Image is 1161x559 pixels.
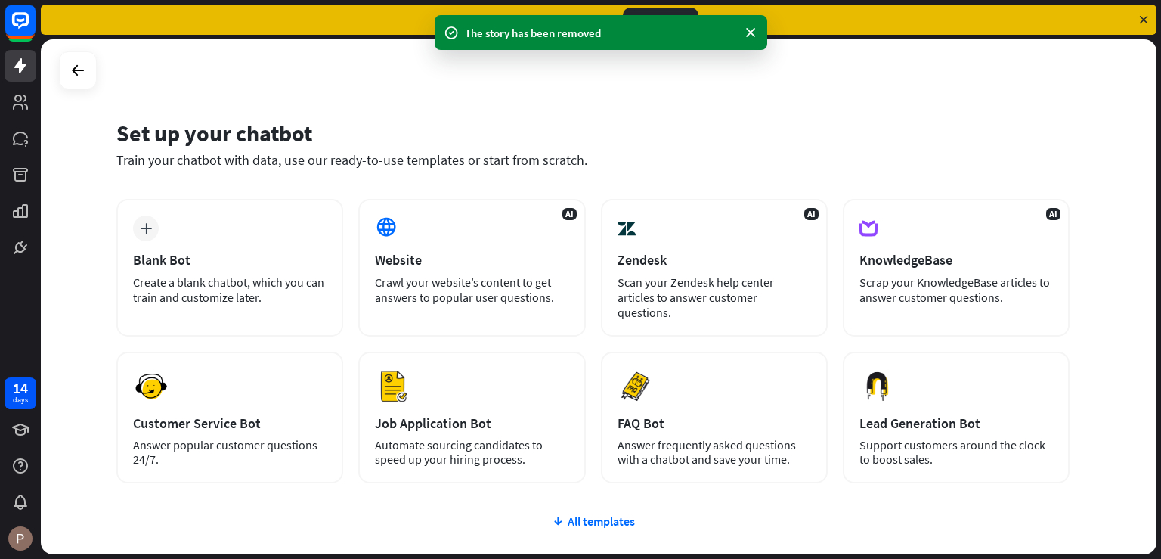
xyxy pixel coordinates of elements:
[623,8,698,32] div: Add chatbot
[13,381,28,395] div: 14
[465,25,737,41] div: The story has been removed
[481,13,611,27] div: Create your first AI chatbot
[5,377,36,409] a: 14 days
[13,395,28,405] div: days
